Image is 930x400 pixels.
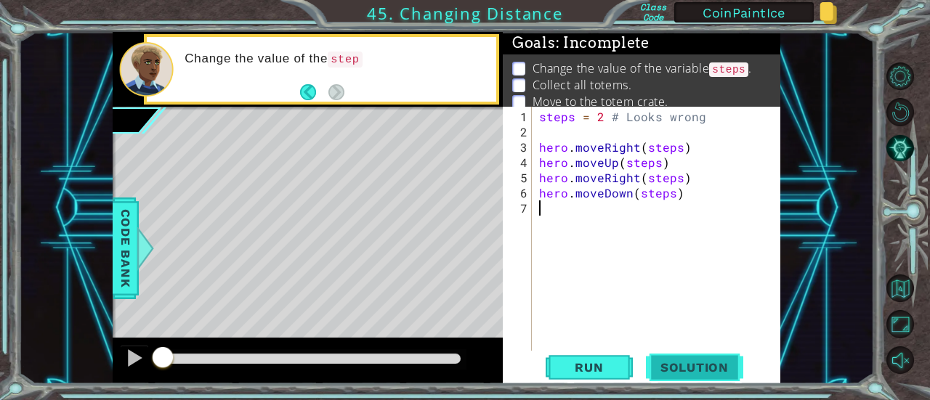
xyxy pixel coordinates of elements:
[120,345,149,375] button: Ctrl + P: Pause
[328,84,344,100] button: Next
[820,2,837,24] img: Copy class code
[886,274,915,303] button: Back to Map
[886,134,915,163] button: AI Hint
[506,185,532,200] div: 6
[506,109,532,124] div: 1
[886,98,915,126] button: Restart Level
[646,360,743,375] span: Solution
[886,62,915,91] button: Level Options
[300,84,328,100] button: Back
[512,34,650,52] span: Goals
[328,52,363,68] code: step
[560,360,618,375] span: Run
[533,94,668,110] p: Move to the totem crate.
[556,34,650,52] span: : Incomplete
[546,354,633,381] button: Shift+Enter: Run current code.
[533,60,752,78] p: Change the value of the variable .
[638,2,668,23] label: Class Code
[506,155,532,170] div: 4
[709,62,748,77] code: steps
[506,170,532,185] div: 5
[886,310,915,338] button: Maximize Browser
[506,200,532,216] div: 7
[506,124,532,139] div: 2
[886,346,915,375] button: Unmute
[888,270,930,306] a: Back to Map
[646,354,743,381] button: Solution
[185,51,485,68] p: Change the value of the
[533,77,631,93] p: Collect all totems.
[114,204,137,293] span: Code Bank
[506,139,532,155] div: 3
